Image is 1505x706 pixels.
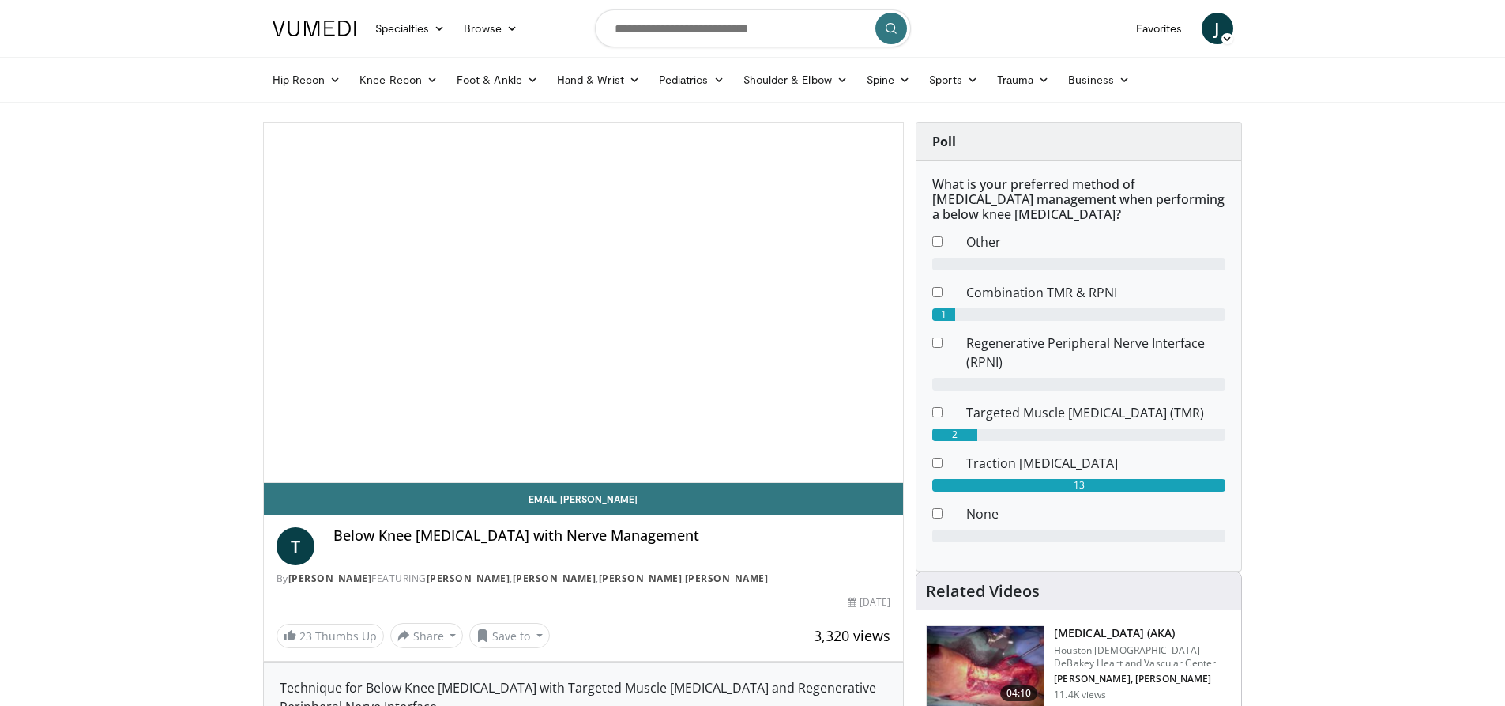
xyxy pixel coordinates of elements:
button: Save to [469,623,550,648]
a: Knee Recon [350,64,447,96]
a: Browse [454,13,527,44]
video-js: Video Player [264,123,904,483]
img: VuMedi Logo [273,21,356,36]
a: Pediatrics [649,64,734,96]
a: Spine [857,64,920,96]
a: T [277,527,314,565]
span: 04:10 [1000,685,1038,701]
div: [DATE] [848,595,890,610]
a: [PERSON_NAME] [288,572,372,585]
dd: Combination TMR & RPNI [954,283,1237,302]
p: Houston [DEMOGRAPHIC_DATA] DeBakey Heart and Vascular Center [1054,644,1232,670]
div: By FEATURING , , , [277,572,891,586]
h4: Below Knee [MEDICAL_DATA] with Nerve Management [333,527,891,545]
div: 1 [932,308,955,321]
a: Sports [920,64,988,96]
a: Hip Recon [263,64,351,96]
input: Search topics, interventions [595,9,911,47]
a: [PERSON_NAME] [599,572,683,585]
dd: None [954,504,1237,523]
a: 23 Thumbs Up [277,624,384,648]
a: Specialties [366,13,455,44]
a: [PERSON_NAME] [427,572,510,585]
a: Favorites [1127,13,1192,44]
span: 3,320 views [814,626,890,645]
a: Hand & Wrist [547,64,649,96]
a: Shoulder & Elbow [734,64,857,96]
a: Trauma [988,64,1059,96]
a: Foot & Ankle [447,64,547,96]
p: [PERSON_NAME], [PERSON_NAME] [1054,673,1232,685]
h3: [MEDICAL_DATA] (AKA) [1054,625,1232,641]
a: [PERSON_NAME] [685,572,769,585]
dd: Other [954,232,1237,251]
a: Business [1059,64,1139,96]
h4: Related Videos [926,582,1040,601]
h6: What is your preferred method of [MEDICAL_DATA] management when performing a below knee [MEDICAL_... [932,177,1225,223]
div: 13 [932,479,1225,492]
span: 23 [299,629,312,644]
dd: Targeted Muscle [MEDICAL_DATA] (TMR) [954,403,1237,422]
dd: Regenerative Peripheral Nerve Interface (RPNI) [954,334,1237,372]
p: 11.4K views [1054,689,1106,701]
a: J [1202,13,1233,44]
dd: Traction [MEDICAL_DATA] [954,454,1237,473]
a: Email [PERSON_NAME] [264,483,904,515]
a: [PERSON_NAME] [513,572,596,585]
strong: Poll [932,133,956,150]
button: Share [390,623,464,648]
div: 2 [932,429,977,441]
